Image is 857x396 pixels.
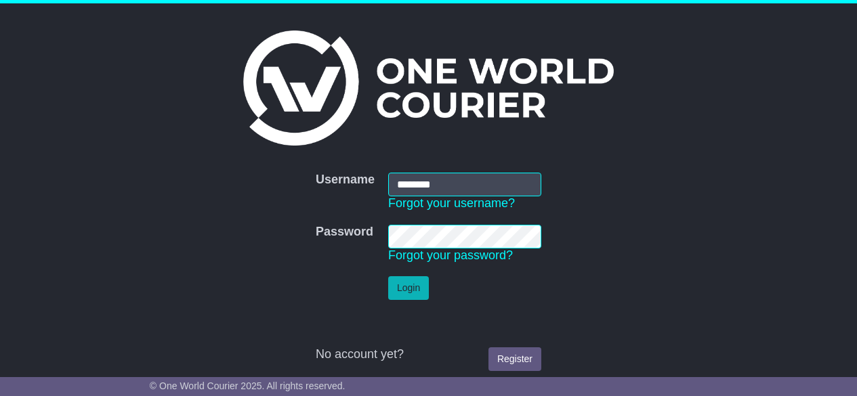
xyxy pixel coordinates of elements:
a: Register [488,347,541,371]
button: Login [388,276,429,300]
label: Username [316,173,375,188]
a: Forgot your password? [388,248,513,262]
a: Forgot your username? [388,196,515,210]
span: © One World Courier 2025. All rights reserved. [150,380,346,391]
div: No account yet? [316,347,541,362]
img: One World [243,30,613,146]
label: Password [316,225,373,240]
